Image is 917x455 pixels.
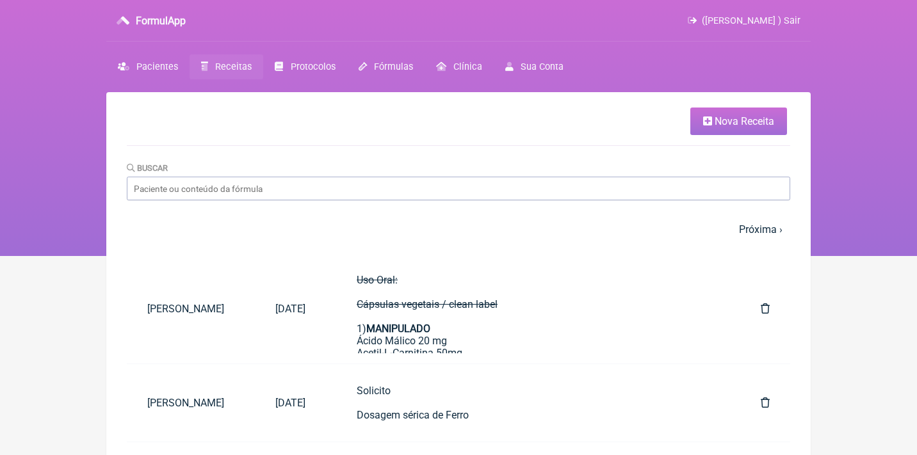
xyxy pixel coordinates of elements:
input: Paciente ou conteúdo da fórmula [127,177,790,200]
a: [DATE] [255,292,326,325]
a: Protocolos [263,54,346,79]
nav: pager [127,216,790,243]
a: [PERSON_NAME] [127,387,255,419]
span: Pacientes [136,61,178,72]
a: SolicitoDosagem sérica de Ferro [336,374,730,431]
a: ([PERSON_NAME] ) Sair [688,15,800,26]
div: Solicito Dosagem sérica de Ferro [357,385,710,421]
h3: FormulApp [136,15,186,27]
label: Buscar [127,163,168,173]
div: Ácido Málico 20 mg [357,335,710,347]
div: 1) [357,274,710,335]
a: [DATE] [255,387,326,419]
a: Receitas [190,54,263,79]
del: Uso Oral: Cápsulas vegetais / clean label [357,274,498,310]
a: Nova Receita [690,108,787,135]
a: Uso Oral:Cápsulas vegetais / clean label1)MANIPULADOÁcido Málico 20 mgAcetil-L-Carnitina 50mgNadh... [336,264,730,353]
span: Fórmulas [374,61,413,72]
strong: MANIPULADO [366,323,430,335]
a: Pacientes [106,54,190,79]
a: Clínica [425,54,494,79]
a: [PERSON_NAME] [127,292,255,325]
a: Sua Conta [494,54,575,79]
span: Nova Receita [715,115,774,127]
span: Sua Conta [521,61,564,72]
a: Fórmulas [347,54,425,79]
span: Clínica [453,61,482,72]
span: Receitas [215,61,252,72]
span: ([PERSON_NAME] ) Sair [702,15,800,26]
span: Protocolos [291,61,336,72]
a: Próxima › [739,223,783,235]
div: Acetil-L-Carnitina 50mg [357,347,710,359]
